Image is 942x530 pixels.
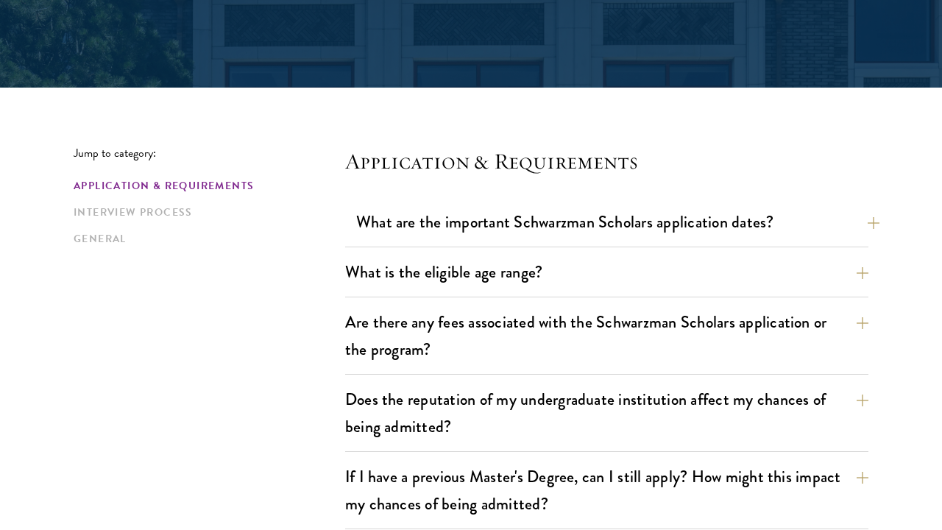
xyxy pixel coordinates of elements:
[74,146,345,160] p: Jump to category:
[345,146,868,176] h4: Application & Requirements
[345,460,868,520] button: If I have a previous Master's Degree, can I still apply? How might this impact my chances of bein...
[74,205,336,220] a: Interview Process
[345,305,868,366] button: Are there any fees associated with the Schwarzman Scholars application or the program?
[345,255,868,289] button: What is the eligible age range?
[356,205,879,239] button: What are the important Schwarzman Scholars application dates?
[345,383,868,443] button: Does the reputation of my undergraduate institution affect my chances of being admitted?
[74,231,336,247] a: General
[74,178,336,194] a: Application & Requirements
